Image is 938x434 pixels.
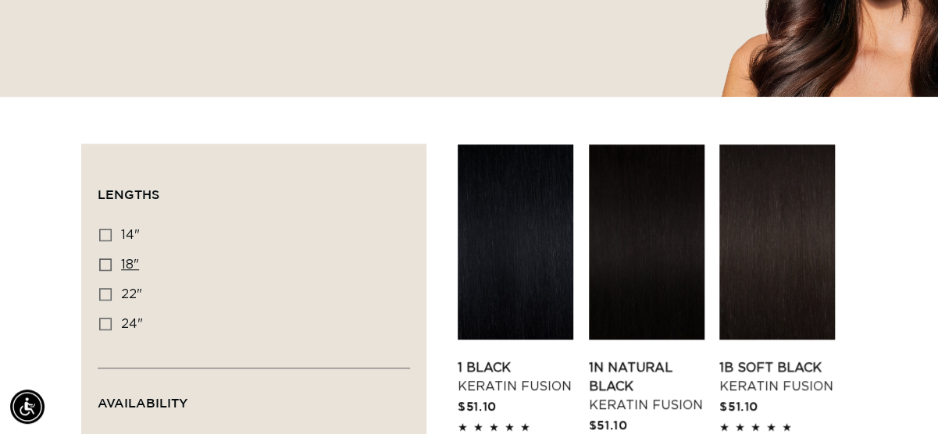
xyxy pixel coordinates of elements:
summary: Availability (0 selected) [98,368,410,425]
a: 1B Soft Black Keratin Fusion [719,358,835,396]
iframe: Chat Widget [860,359,938,434]
span: 24" [121,318,143,330]
span: 22" [121,288,142,301]
a: 1N Natural Black Keratin Fusion [589,358,704,414]
div: Accessibility Menu [10,390,45,424]
span: Lengths [98,187,159,201]
summary: Lengths (0 selected) [98,160,410,216]
span: 14" [121,229,140,241]
span: Availability [98,396,187,410]
span: 18" [121,258,139,271]
a: 1 Black Keratin Fusion [458,358,573,396]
